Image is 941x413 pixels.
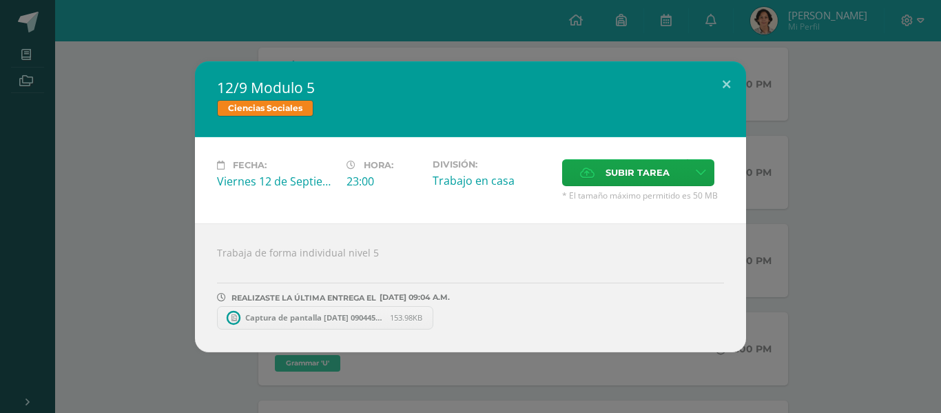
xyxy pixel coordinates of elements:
div: 23:00 [347,174,422,189]
div: Trabaja de forma individual nivel 5 [195,223,746,352]
span: * El tamaño máximo permitido es 50 MB [562,190,724,201]
span: Captura de pantalla [DATE] 090445.png [238,312,390,323]
span: Subir tarea [606,160,670,185]
span: [DATE] 09:04 A.M. [376,297,450,298]
span: Fecha: [233,160,267,170]
a: Captura de pantalla [DATE] 090445.png 153.98KB [217,306,433,330]
span: Ciencias Sociales [217,100,313,117]
label: División: [433,159,551,170]
button: Close (Esc) [707,61,746,108]
span: 153.98KB [390,312,422,323]
span: REALIZASTE LA ÚLTIMA ENTREGA EL [231,293,376,303]
div: Viernes 12 de Septiembre [217,174,335,189]
h2: 12/9 Modulo 5 [217,78,724,97]
div: Trabajo en casa [433,173,551,188]
span: Hora: [364,160,393,170]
